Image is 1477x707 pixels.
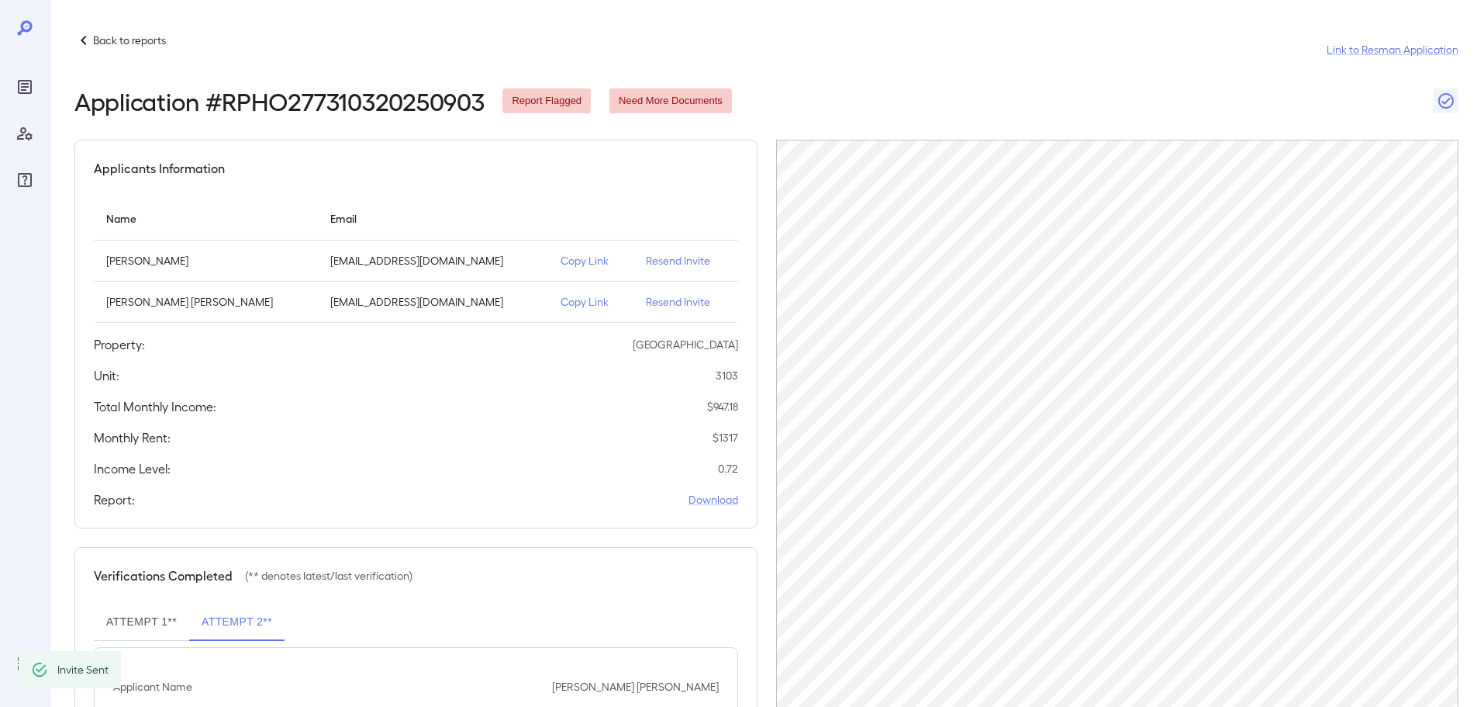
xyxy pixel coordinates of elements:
p: [EMAIL_ADDRESS][DOMAIN_NAME] [330,253,537,269]
h5: Income Level: [94,459,171,478]
button: Close Report [1434,88,1458,113]
div: Log Out [12,651,37,676]
h5: Verifications Completed [94,567,233,585]
div: Invite Sent [57,656,109,684]
p: $ 1317 [713,430,738,445]
p: Copy Link [561,294,621,310]
p: 3103 [716,368,738,383]
h2: Application # RPHO277310320250903 [74,87,484,115]
p: Applicant Name [113,679,192,695]
span: Report Flagged [502,94,591,109]
table: simple table [94,196,738,323]
a: Download [688,492,738,508]
button: Attempt 2** [189,604,285,641]
h5: Unit: [94,366,119,385]
th: Name [94,196,318,241]
h5: Report: [94,490,135,509]
p: Resend Invite [646,253,725,269]
p: (** denotes latest/last verification) [245,568,412,584]
p: [EMAIL_ADDRESS][DOMAIN_NAME] [330,294,537,310]
p: Copy Link [561,253,621,269]
p: [PERSON_NAME] [PERSON_NAME] [552,679,719,695]
h5: Property: [94,335,145,354]
div: Reports [12,75,37,99]
p: [PERSON_NAME] [106,253,305,269]
button: Attempt 1** [94,604,189,641]
a: Link to Resman Application [1327,42,1458,57]
h5: Total Monthly Income: [94,397,216,416]
h5: Monthly Rent: [94,428,171,447]
th: Email [318,196,549,241]
p: [PERSON_NAME] [PERSON_NAME] [106,294,305,310]
p: $ 947.18 [707,399,738,414]
p: Back to reports [93,33,166,48]
h5: Applicants Information [94,159,225,178]
p: Resend Invite [646,294,725,310]
p: 0.72 [718,461,738,477]
div: Manage Users [12,121,37,146]
p: [GEOGRAPHIC_DATA] [633,337,738,352]
span: Need More Documents [609,94,732,109]
div: FAQ [12,168,37,192]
